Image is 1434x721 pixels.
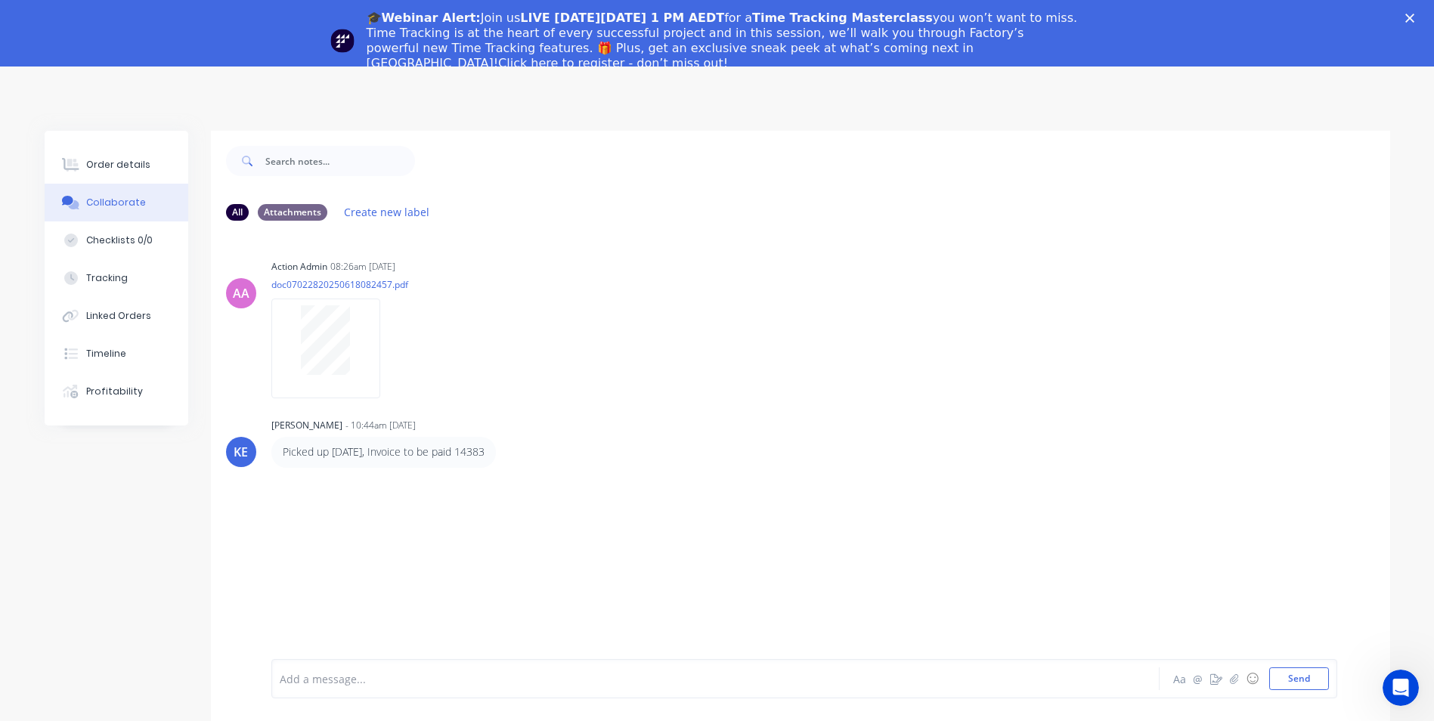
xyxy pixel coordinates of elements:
[258,204,327,221] div: Attachments
[45,221,188,259] button: Checklists 0/0
[498,56,728,70] a: Click here to register - don’t miss out!
[271,260,327,274] div: Action Admin
[233,284,249,302] div: AA
[86,196,146,209] div: Collaborate
[265,146,415,176] input: Search notes...
[1244,670,1262,688] button: ☺
[45,146,188,184] button: Order details
[234,443,248,461] div: KE
[1405,14,1420,23] div: Close
[45,184,188,221] button: Collaborate
[45,297,188,335] button: Linked Orders
[330,260,395,274] div: 08:26am [DATE]
[86,158,150,172] div: Order details
[330,29,355,53] img: Profile image for Team
[520,11,724,25] b: LIVE [DATE][DATE] 1 PM AEDT
[86,309,151,323] div: Linked Orders
[1269,667,1329,690] button: Send
[271,278,408,291] p: doc07022820250618082457.pdf
[345,419,416,432] div: - 10:44am [DATE]
[1383,670,1419,706] iframe: Intercom live chat
[752,11,933,25] b: Time Tracking Masterclass
[336,202,438,222] button: Create new label
[367,11,1080,71] div: Join us for a you won’t want to miss. Time Tracking is at the heart of every successful project a...
[367,11,481,25] b: 🎓Webinar Alert:
[86,347,126,360] div: Timeline
[45,373,188,410] button: Profitability
[86,234,153,247] div: Checklists 0/0
[1171,670,1189,688] button: Aa
[1189,670,1207,688] button: @
[226,204,249,221] div: All
[283,444,485,460] p: Picked up [DATE], Invoice to be paid 14383
[86,271,128,285] div: Tracking
[271,419,342,432] div: [PERSON_NAME]
[45,335,188,373] button: Timeline
[86,385,143,398] div: Profitability
[45,259,188,297] button: Tracking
